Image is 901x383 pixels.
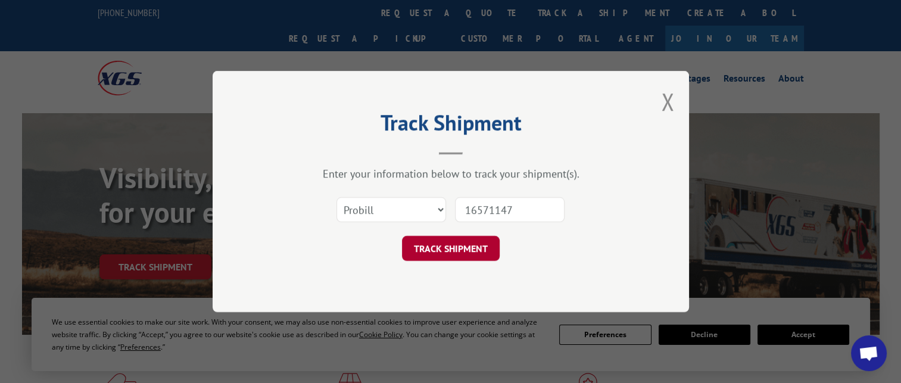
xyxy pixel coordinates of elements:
input: Number(s) [455,197,565,222]
div: Enter your information below to track your shipment(s). [272,167,629,180]
button: Close modal [661,86,674,117]
div: Open chat [851,335,887,371]
button: TRACK SHIPMENT [402,236,500,261]
h2: Track Shipment [272,114,629,137]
